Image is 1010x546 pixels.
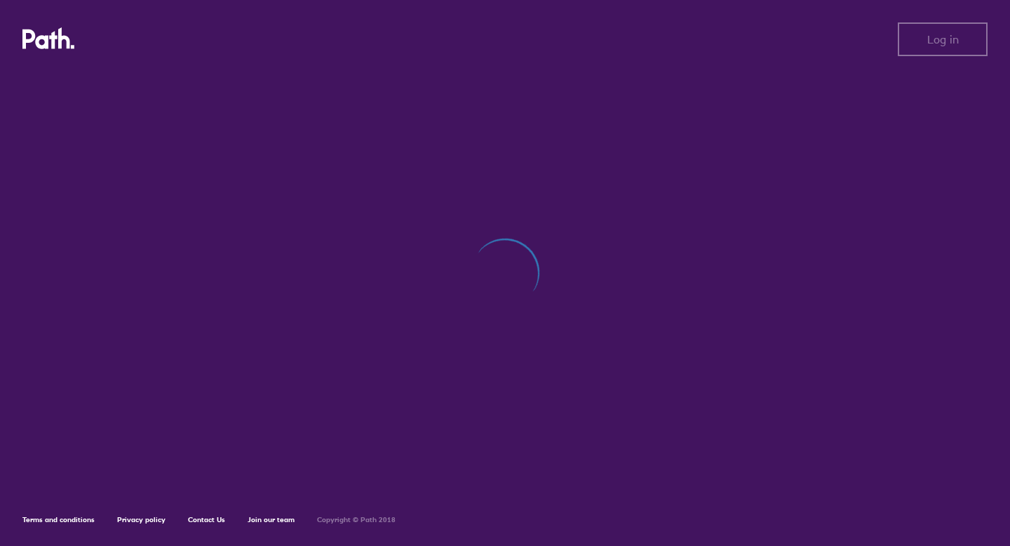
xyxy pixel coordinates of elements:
[248,515,295,524] a: Join our team
[188,515,225,524] a: Contact Us
[22,515,95,524] a: Terms and conditions
[317,516,396,524] h6: Copyright © Path 2018
[898,22,988,56] button: Log in
[117,515,166,524] a: Privacy policy
[927,33,959,46] span: Log in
